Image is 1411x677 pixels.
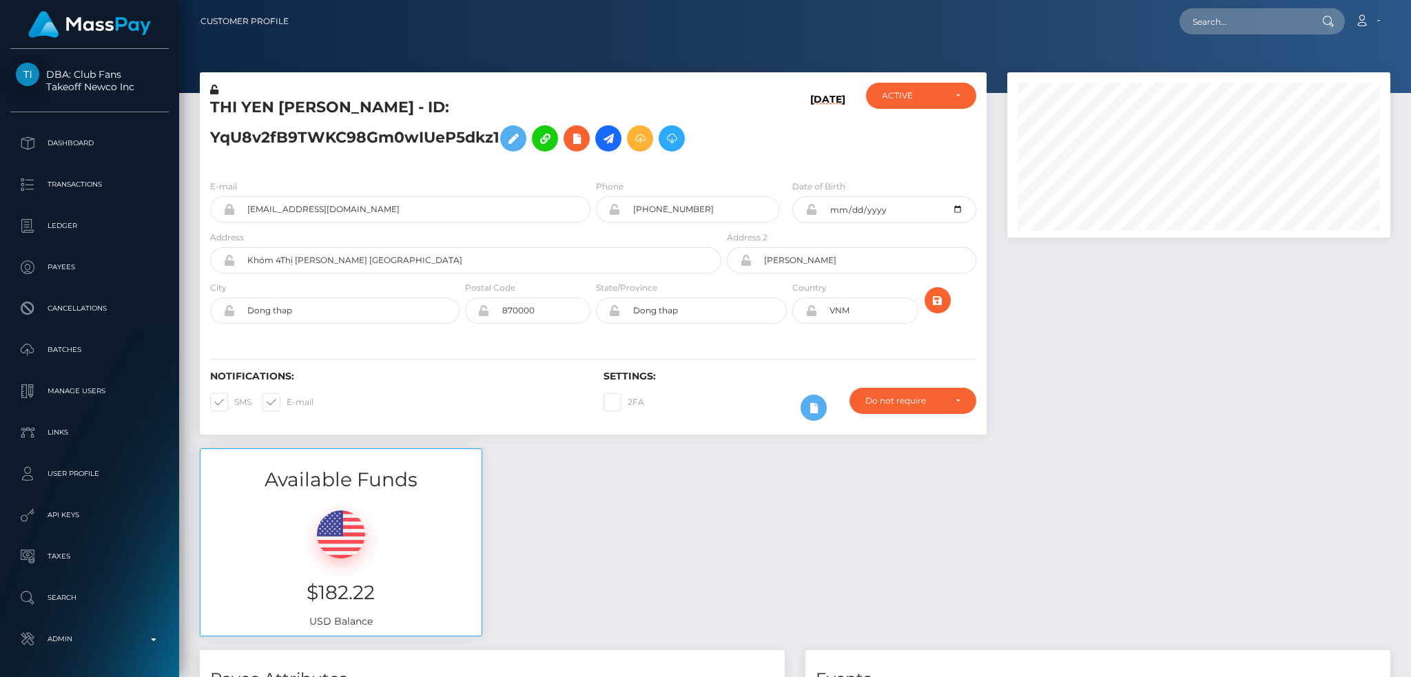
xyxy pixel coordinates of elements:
[10,333,169,367] a: Batches
[16,257,163,278] p: Payees
[16,629,163,649] p: Admin
[10,498,169,532] a: API Keys
[465,282,515,294] label: Postal Code
[16,381,163,402] p: Manage Users
[10,457,169,491] a: User Profile
[10,167,169,202] a: Transactions
[200,493,482,636] div: USD Balance
[849,388,976,414] button: Do not require
[200,7,289,36] a: Customer Profile
[10,291,169,326] a: Cancellations
[317,510,365,559] img: USD.png
[16,133,163,154] p: Dashboard
[596,180,624,193] label: Phone
[810,94,845,163] h6: [DATE]
[16,174,163,195] p: Transactions
[210,371,583,382] h6: Notifications:
[16,464,163,484] p: User Profile
[16,340,163,360] p: Batches
[882,90,945,101] div: ACTIVE
[10,126,169,160] a: Dashboard
[604,393,644,411] label: 2FA
[792,180,845,193] label: Date of Birth
[16,422,163,443] p: Links
[210,231,244,244] label: Address
[10,622,169,656] a: Admin
[727,231,768,244] label: Address 2
[16,587,163,608] p: Search
[16,505,163,525] p: API Keys
[16,546,163,567] p: Taxes
[866,83,976,109] button: ACTIVE
[10,68,169,93] span: DBA: Club Fans Takeoff Newco Inc
[10,539,169,574] a: Taxes
[10,209,169,243] a: Ledger
[210,393,251,411] label: SMS
[200,466,482,493] h3: Available Funds
[1180,8,1309,34] input: Search...
[10,374,169,408] a: Manage Users
[596,282,657,294] label: State/Province
[10,415,169,450] a: Links
[262,393,313,411] label: E-mail
[28,11,151,38] img: MassPay Logo
[604,371,976,382] h6: Settings:
[16,298,163,319] p: Cancellations
[210,97,714,158] h5: THI YEN [PERSON_NAME] - ID: YqU8v2fB9TWKC98Gm0wIUeP5dkz1
[16,216,163,236] p: Ledger
[211,579,471,606] h3: $182.22
[865,395,945,406] div: Do not require
[10,581,169,615] a: Search
[595,125,621,152] a: Initiate Payout
[10,250,169,284] a: Payees
[210,282,227,294] label: City
[792,282,827,294] label: Country
[210,180,237,193] label: E-mail
[16,63,39,86] img: Takeoff Newco Inc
